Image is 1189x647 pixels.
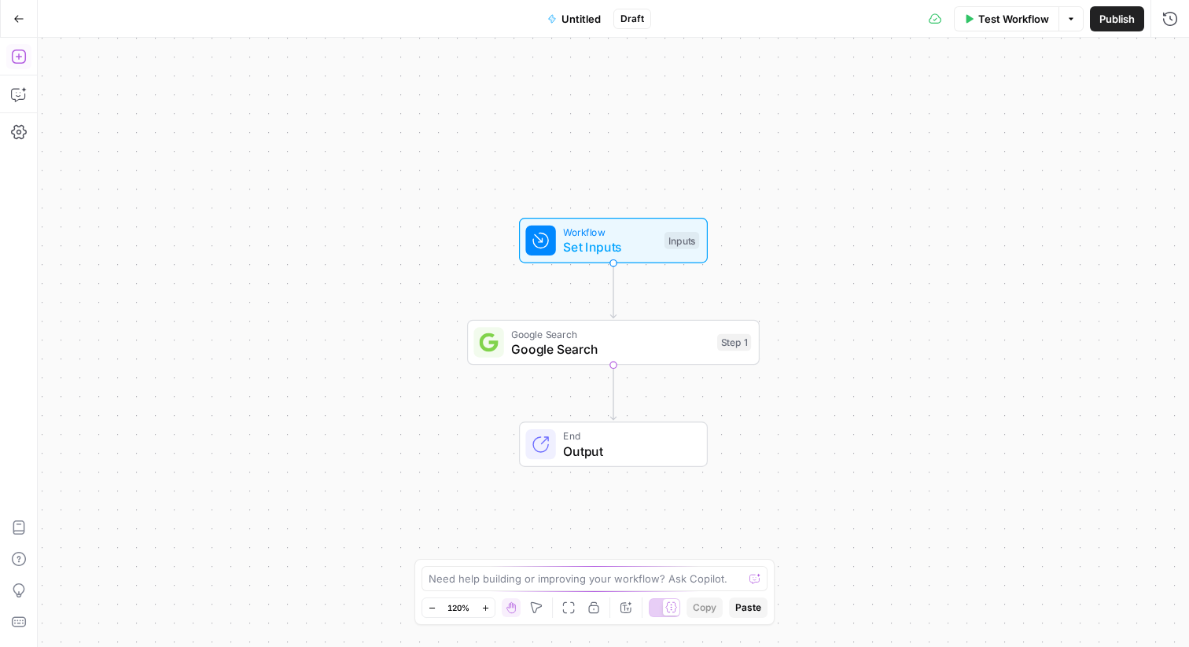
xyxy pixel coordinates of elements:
button: Untitled [538,6,610,31]
g: Edge from start to step_1 [610,263,616,318]
g: Edge from step_1 to end [610,365,616,420]
div: Inputs [664,232,699,249]
span: Untitled [561,11,601,27]
button: Publish [1090,6,1144,31]
span: Workflow [563,225,657,240]
span: Copy [693,601,716,615]
span: Test Workflow [978,11,1049,27]
div: Google SearchGoogle SearchStep 1 [467,320,760,366]
button: Copy [687,597,723,618]
div: EndOutput [467,421,760,467]
div: WorkflowSet InputsInputs [467,218,760,263]
span: Google Search [511,340,709,358]
div: Step 1 [717,334,751,351]
button: Test Workflow [954,6,1058,31]
span: Google Search [511,326,709,341]
button: Paste [729,597,768,618]
span: Output [563,442,691,461]
span: Set Inputs [563,237,657,256]
span: Draft [620,12,644,26]
span: Publish [1099,11,1135,27]
span: End [563,428,691,443]
span: Paste [735,601,761,615]
span: 120% [447,601,469,614]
